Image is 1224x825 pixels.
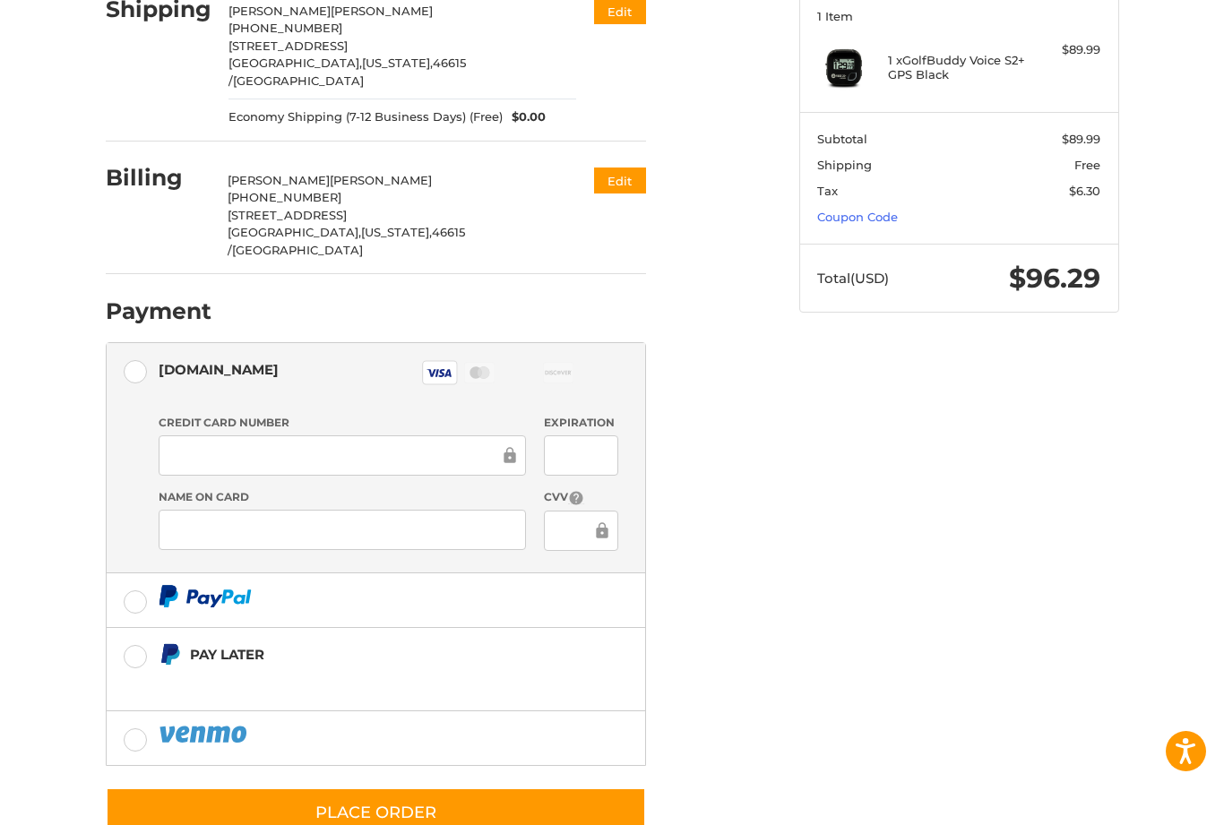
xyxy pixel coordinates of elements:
[330,173,432,187] span: [PERSON_NAME]
[233,73,364,88] span: [GEOGRAPHIC_DATA]
[228,173,330,187] span: [PERSON_NAME]
[190,640,533,669] div: Pay Later
[817,9,1100,23] h3: 1 Item
[228,190,341,204] span: [PHONE_NUMBER]
[159,415,526,431] label: Credit Card Number
[228,4,331,18] span: [PERSON_NAME]
[228,21,342,35] span: [PHONE_NUMBER]
[503,108,546,126] span: $0.00
[1009,262,1100,295] span: $96.29
[1030,41,1100,59] div: $89.99
[228,208,347,222] span: [STREET_ADDRESS]
[817,184,838,198] span: Tax
[228,56,466,88] span: 46615 /
[544,415,618,431] label: Expiration
[159,489,526,505] label: Name on Card
[361,225,432,239] span: [US_STATE],
[817,158,872,172] span: Shipping
[817,270,889,287] span: Total (USD)
[817,210,898,224] a: Coupon Code
[159,585,252,607] img: PayPal icon
[228,39,348,53] span: [STREET_ADDRESS]
[228,225,465,257] span: 46615 /
[159,673,533,689] iframe: PayPal Message 1
[362,56,433,70] span: [US_STATE],
[1062,132,1100,146] span: $89.99
[888,53,1025,82] h4: 1 x GolfBuddy Voice S2+ GPS Black
[544,489,618,506] label: CVV
[228,108,503,126] span: Economy Shipping (7-12 Business Days) (Free)
[232,243,363,257] span: [GEOGRAPHIC_DATA]
[159,355,279,384] div: [DOMAIN_NAME]
[228,56,362,70] span: [GEOGRAPHIC_DATA],
[159,643,181,666] img: Pay Later icon
[1076,777,1224,825] iframe: Google Customer Reviews
[594,168,646,193] button: Edit
[1069,184,1100,198] span: $6.30
[159,723,250,745] img: PayPal icon
[1074,158,1100,172] span: Free
[106,297,211,325] h2: Payment
[106,164,211,192] h2: Billing
[228,225,361,239] span: [GEOGRAPHIC_DATA],
[331,4,433,18] span: [PERSON_NAME]
[817,132,867,146] span: Subtotal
